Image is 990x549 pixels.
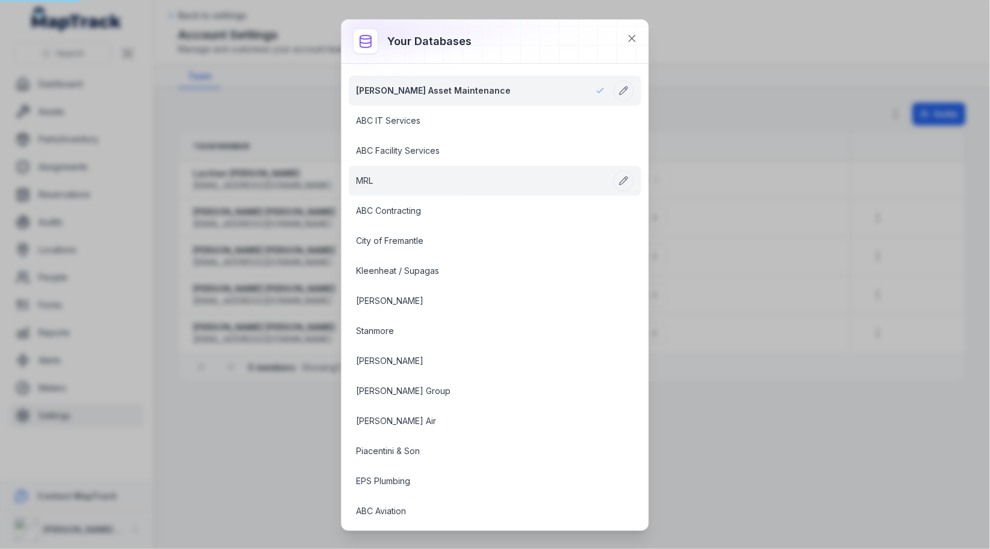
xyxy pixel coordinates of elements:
a: [PERSON_NAME] Air [356,415,605,427]
a: EPS Plumbing [356,475,605,487]
a: ABC IT Services [356,115,605,127]
a: ABC Contracting [356,205,605,217]
a: [PERSON_NAME] Asset Maintenance [356,85,605,97]
a: Stanmore [356,325,605,337]
a: [PERSON_NAME] Group [356,385,605,397]
a: Piacentini & Son [356,445,605,457]
a: MRL [356,175,605,187]
a: ABC Facility Services [356,145,605,157]
a: Kleenheat / Supagas [356,265,605,277]
h3: Your databases [387,33,472,50]
a: City of Fremantle [356,235,605,247]
a: [PERSON_NAME] [356,295,605,307]
a: [PERSON_NAME] [356,355,605,367]
a: ABC Aviation [356,505,605,517]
